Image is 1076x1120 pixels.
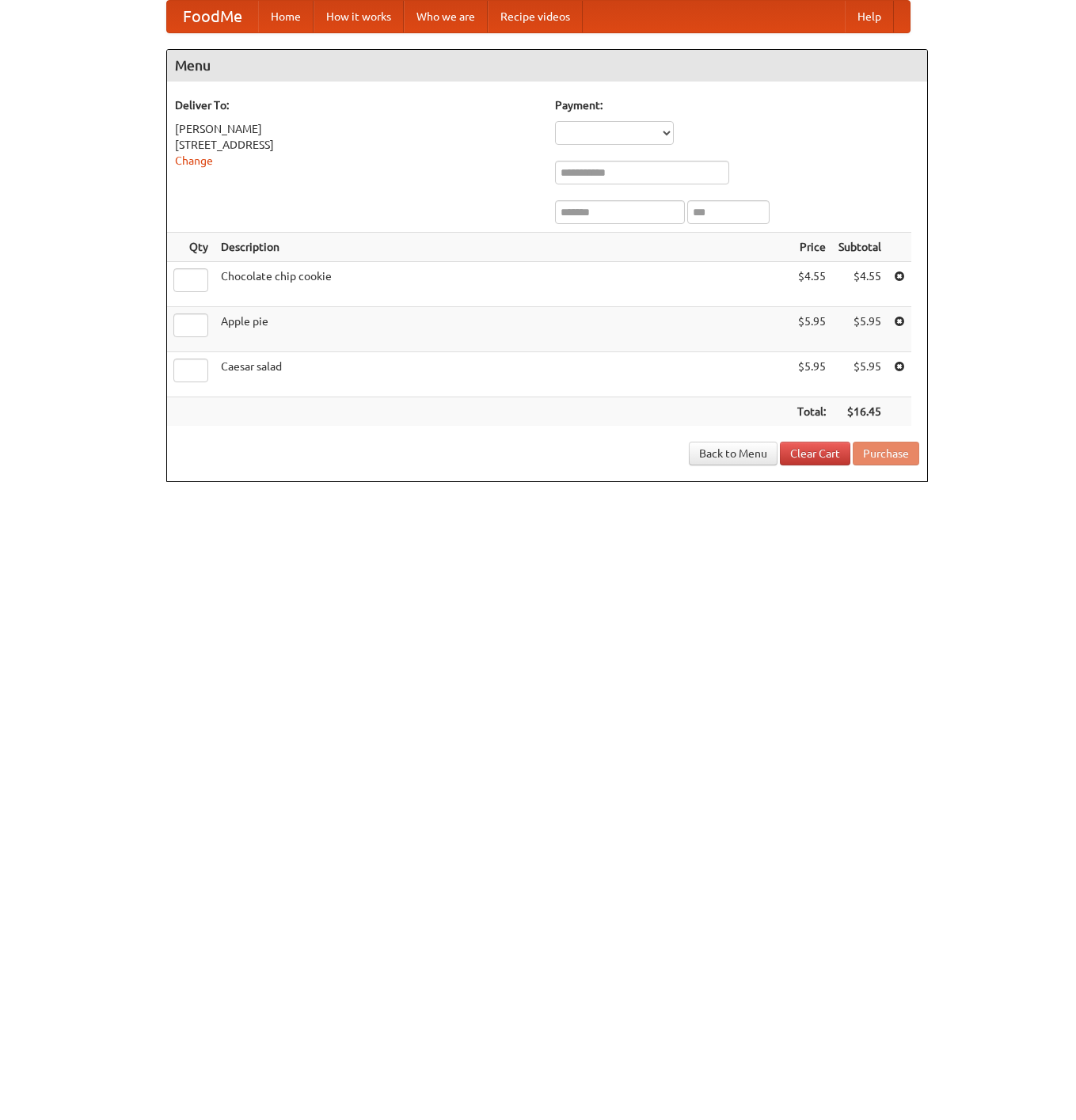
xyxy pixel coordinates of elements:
[314,1,404,32] a: How it works
[832,262,888,307] td: $4.55
[832,397,888,427] th: $16.45
[175,154,213,167] a: Change
[258,1,314,32] a: Home
[845,1,894,32] a: Help
[167,50,927,82] h4: Menu
[215,352,791,397] td: Caesar salad
[791,307,832,352] td: $5.95
[175,137,539,153] div: [STREET_ADDRESS]
[791,352,832,397] td: $5.95
[832,352,888,397] td: $5.95
[832,233,888,262] th: Subtotal
[215,307,791,352] td: Apple pie
[175,97,539,113] h5: Deliver To:
[404,1,488,32] a: Who we are
[488,1,583,32] a: Recipe videos
[780,442,850,465] a: Clear Cart
[215,233,791,262] th: Description
[791,262,832,307] td: $4.55
[167,233,215,262] th: Qty
[689,442,778,465] a: Back to Menu
[215,262,791,307] td: Chocolate chip cookie
[791,397,832,427] th: Total:
[167,1,258,32] a: FoodMe
[791,233,832,262] th: Price
[175,121,539,137] div: [PERSON_NAME]
[832,307,888,352] td: $5.95
[853,442,919,465] button: Purchase
[555,97,919,113] h5: Payment:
